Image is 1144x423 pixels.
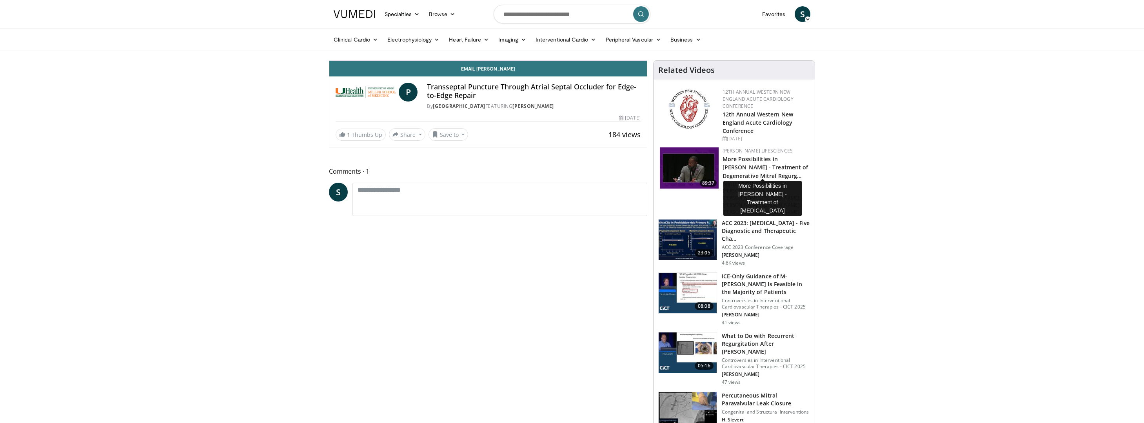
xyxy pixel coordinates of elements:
[700,180,717,187] span: 89:37
[383,32,444,47] a: Electrophysiology
[329,61,647,76] a: Email [PERSON_NAME]
[722,379,741,385] p: 47 views
[619,114,640,122] div: [DATE]
[380,6,424,22] a: Specialties
[722,332,810,356] h3: What to Do with Recurrent Regurgitation After [PERSON_NAME]
[429,128,468,141] button: Save to
[722,272,810,296] h3: ICE-Only Guidance of M-[PERSON_NAME] Is Feasible in the Majority of Patients
[336,83,396,102] img: University of Miami
[722,409,810,415] p: Congenital and Structural Interventions
[389,128,425,141] button: Share
[659,273,717,314] img: fcb15c31-2875-424b-8de0-33f93802a88c.150x105_q85_crop-smart_upscale.jpg
[329,166,647,176] span: Comments 1
[723,187,761,194] a: [PERSON_NAME],
[399,83,418,102] a: P
[601,32,666,47] a: Peripheral Vascular
[723,135,808,142] div: [DATE]
[723,180,808,216] div: Feat.
[512,103,554,109] a: [PERSON_NAME]
[723,155,808,179] a: More Possibilities in [PERSON_NAME] - Treatment of Degenerative Mitral Regurg…
[722,244,810,251] p: ACC 2023 Conference Coverage
[722,320,741,326] p: 41 views
[722,219,810,243] h3: ACC 2023: [MEDICAL_DATA] - Five Diagnostic and Therapeutic Cha…
[723,89,794,109] a: 12th Annual Western New England Acute Cardiology Conference
[433,103,485,109] a: [GEOGRAPHIC_DATA]
[660,147,719,189] a: 89:37
[659,332,717,373] img: 5ff7fbe9-1b32-4e7b-8efa-1e840a150af6.150x105_q85_crop-smart_upscale.jpg
[658,219,810,266] a: 23:05 ACC 2023: [MEDICAL_DATA] - Five Diagnostic and Therapeutic Cha… ACC 2023 Conference Coverag...
[531,32,601,47] a: Interventional Cardio
[723,181,802,216] div: More Possibilities in [PERSON_NAME] - Treatment of [MEDICAL_DATA]
[795,6,810,22] a: S
[722,298,810,310] p: Controversies in Interventional Cardiovascular Therapies - CICT 2025
[427,103,640,110] div: By FEATURING
[722,252,810,258] p: [PERSON_NAME]
[667,89,711,130] img: 0954f259-7907-4053-a817-32a96463ecc8.png.150x105_q85_autocrop_double_scale_upscale_version-0.2.png
[334,10,375,18] img: VuMedi Logo
[329,183,348,202] a: S
[722,417,810,423] p: H. Sievert
[723,111,793,134] a: 12th Annual Western New England Acute Cardiology Conference
[336,129,386,141] a: 1 Thumbs Up
[658,65,715,75] h4: Related Videos
[666,32,706,47] a: Business
[494,32,531,47] a: Imaging
[424,6,460,22] a: Browse
[494,5,650,24] input: Search topics, interventions
[695,362,714,370] span: 05:16
[722,392,810,407] h3: Percutaneous Mitral Paravalvular Leak Closure
[427,83,640,100] h4: Transseptal Puncture Through Atrial Septal Occluder for Edge-to-Edge Repair
[723,209,761,215] a: [PERSON_NAME],
[723,202,761,208] a: [PERSON_NAME],
[329,32,383,47] a: Clinical Cardio
[608,130,641,139] span: 184 views
[723,194,761,201] a: [PERSON_NAME],
[757,6,790,22] a: Favorites
[695,249,714,257] span: 23:05
[695,302,714,310] span: 08:08
[722,260,745,266] p: 4.6K views
[723,147,793,154] a: [PERSON_NAME] Lifesciences
[660,147,719,189] img: 41cd36ca-1716-454e-a7c0-f193de92ed07.150x105_q85_crop-smart_upscale.jpg
[722,371,810,378] p: [PERSON_NAME]
[347,131,350,138] span: 1
[658,272,810,326] a: 08:08 ICE-Only Guidance of M-[PERSON_NAME] Is Feasible in the Majority of Patients Controversies ...
[444,32,494,47] a: Heart Failure
[658,332,810,385] a: 05:16 What to Do with Recurrent Regurgitation After [PERSON_NAME] Controversies in Interventional...
[722,357,810,370] p: Controversies in Interventional Cardiovascular Therapies - CICT 2025
[659,220,717,260] img: 0a7ec154-2fc4-4a7b-b4fc-869099175faf.150x105_q85_crop-smart_upscale.jpg
[722,312,810,318] p: [PERSON_NAME]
